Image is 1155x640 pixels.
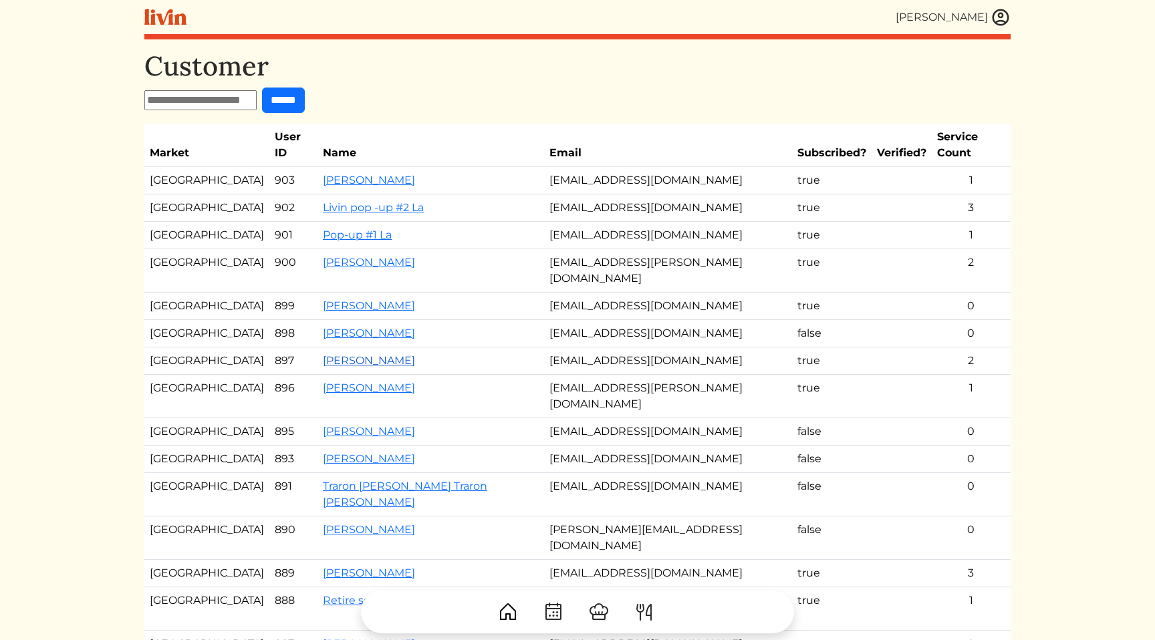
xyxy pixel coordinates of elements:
[588,601,610,623] img: ChefHat-a374fb509e4f37eb0702ca99f5f64f3b6956810f32a249b33092029f8484b388.svg
[792,375,872,418] td: true
[792,516,872,560] td: false
[932,167,1011,194] td: 1
[144,347,269,375] td: [GEOGRAPHIC_DATA]
[269,516,317,560] td: 890
[792,320,872,347] td: false
[323,327,415,339] a: [PERSON_NAME]
[144,516,269,560] td: [GEOGRAPHIC_DATA]
[323,228,392,241] a: Pop-up #1 La
[991,7,1011,27] img: user_account-e6e16d2ec92f44fc35f99ef0dc9cddf60790bfa021a6ecb1c896eb5d2907b31c.svg
[896,9,988,25] div: [PERSON_NAME]
[269,124,317,167] th: User ID
[269,194,317,222] td: 902
[144,124,269,167] th: Market
[792,293,872,320] td: true
[144,222,269,249] td: [GEOGRAPHIC_DATA]
[932,194,1011,222] td: 3
[144,293,269,320] td: [GEOGRAPHIC_DATA]
[932,446,1011,473] td: 0
[144,320,269,347] td: [GEOGRAPHIC_DATA]
[544,516,792,560] td: [PERSON_NAME][EMAIL_ADDRESS][DOMAIN_NAME]
[544,249,792,293] td: [EMAIL_ADDRESS][PERSON_NAME][DOMAIN_NAME]
[932,473,1011,516] td: 0
[323,452,415,465] a: [PERSON_NAME]
[269,560,317,587] td: 889
[144,194,269,222] td: [GEOGRAPHIC_DATA]
[269,249,317,293] td: 900
[144,418,269,446] td: [GEOGRAPHIC_DATA]
[792,418,872,446] td: false
[323,354,415,367] a: [PERSON_NAME]
[634,601,655,623] img: ForkKnife-55491504ffdb50bab0c1e09e7649658475375261d09fd45db06cec23bce548bf.svg
[323,381,415,394] a: [PERSON_NAME]
[497,601,519,623] img: House-9bf13187bcbb5817f509fe5e7408150f90897510c4275e13d0d5fca38e0b5951.svg
[544,194,792,222] td: [EMAIL_ADDRESS][DOMAIN_NAME]
[269,375,317,418] td: 896
[269,222,317,249] td: 901
[144,167,269,194] td: [GEOGRAPHIC_DATA]
[932,560,1011,587] td: 3
[269,347,317,375] td: 897
[544,124,792,167] th: Email
[323,174,415,186] a: [PERSON_NAME]
[269,167,317,194] td: 903
[144,50,1011,82] h1: Customer
[269,418,317,446] td: 895
[144,9,186,25] img: livin-logo-a0d97d1a881af30f6274990eb6222085a2533c92bbd1e4f22c21b4f0d0e3210c.svg
[269,446,317,473] td: 893
[792,124,872,167] th: Subscribed?
[269,473,317,516] td: 891
[932,375,1011,418] td: 1
[872,124,932,167] th: Verified?
[932,516,1011,560] td: 0
[144,473,269,516] td: [GEOGRAPHIC_DATA]
[543,601,564,623] img: CalendarDots-5bcf9d9080389f2a281d69619e1c85352834be518fbc73d9501aef674afc0d57.svg
[323,480,487,508] a: Traron [PERSON_NAME] Traron [PERSON_NAME]
[932,320,1011,347] td: 0
[323,256,415,269] a: [PERSON_NAME]
[792,473,872,516] td: false
[544,560,792,587] td: [EMAIL_ADDRESS][DOMAIN_NAME]
[932,124,1011,167] th: Service Count
[323,299,415,312] a: [PERSON_NAME]
[144,446,269,473] td: [GEOGRAPHIC_DATA]
[544,473,792,516] td: [EMAIL_ADDRESS][DOMAIN_NAME]
[144,560,269,587] td: [GEOGRAPHIC_DATA]
[544,375,792,418] td: [EMAIL_ADDRESS][PERSON_NAME][DOMAIN_NAME]
[323,567,415,579] a: [PERSON_NAME]
[544,418,792,446] td: [EMAIL_ADDRESS][DOMAIN_NAME]
[792,167,872,194] td: true
[544,222,792,249] td: [EMAIL_ADDRESS][DOMAIN_NAME]
[323,523,415,536] a: [PERSON_NAME]
[792,347,872,375] td: true
[323,201,424,214] a: Livin pop -up #2 La
[544,446,792,473] td: [EMAIL_ADDRESS][DOMAIN_NAME]
[144,375,269,418] td: [GEOGRAPHIC_DATA]
[932,222,1011,249] td: 1
[792,194,872,222] td: true
[269,320,317,347] td: 898
[932,249,1011,293] td: 2
[323,425,415,438] a: [PERSON_NAME]
[317,124,544,167] th: Name
[792,446,872,473] td: false
[544,293,792,320] td: [EMAIL_ADDRESS][DOMAIN_NAME]
[544,347,792,375] td: [EMAIL_ADDRESS][DOMAIN_NAME]
[544,167,792,194] td: [EMAIL_ADDRESS][DOMAIN_NAME]
[932,293,1011,320] td: 0
[792,222,872,249] td: true
[792,560,872,587] td: true
[932,418,1011,446] td: 0
[932,347,1011,375] td: 2
[544,320,792,347] td: [EMAIL_ADDRESS][DOMAIN_NAME]
[144,249,269,293] td: [GEOGRAPHIC_DATA]
[792,249,872,293] td: true
[269,293,317,320] td: 899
